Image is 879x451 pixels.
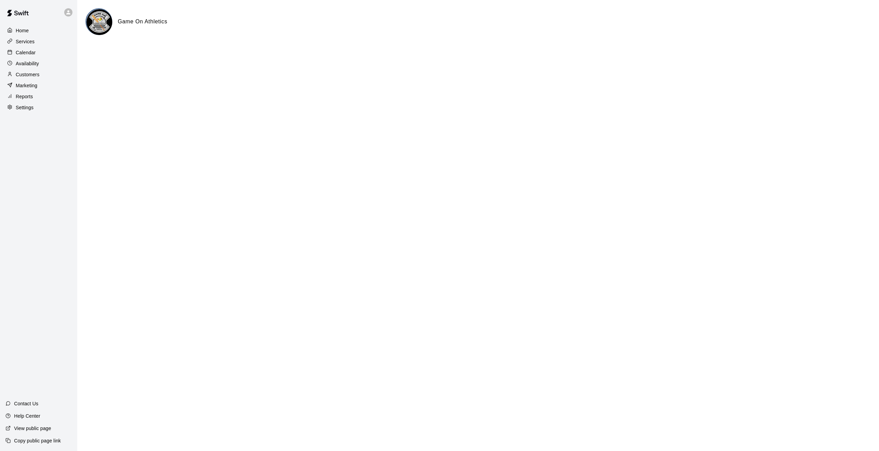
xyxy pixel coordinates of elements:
a: Marketing [5,80,72,91]
p: Services [16,38,35,45]
p: Calendar [16,49,36,56]
a: Services [5,36,72,47]
p: Reports [16,93,33,100]
p: Contact Us [14,400,38,407]
p: View public page [14,425,51,432]
a: Calendar [5,47,72,58]
a: Home [5,25,72,36]
a: Customers [5,69,72,80]
p: Help Center [14,413,40,419]
img: Game On Athletics logo [87,9,112,35]
a: Reports [5,91,72,102]
p: Settings [16,104,34,111]
h6: Game On Athletics [118,17,167,26]
p: Marketing [16,82,37,89]
a: Availability [5,58,72,69]
p: Customers [16,71,39,78]
p: Copy public page link [14,437,61,444]
p: Availability [16,60,39,67]
p: Home [16,27,29,34]
a: Settings [5,102,72,113]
